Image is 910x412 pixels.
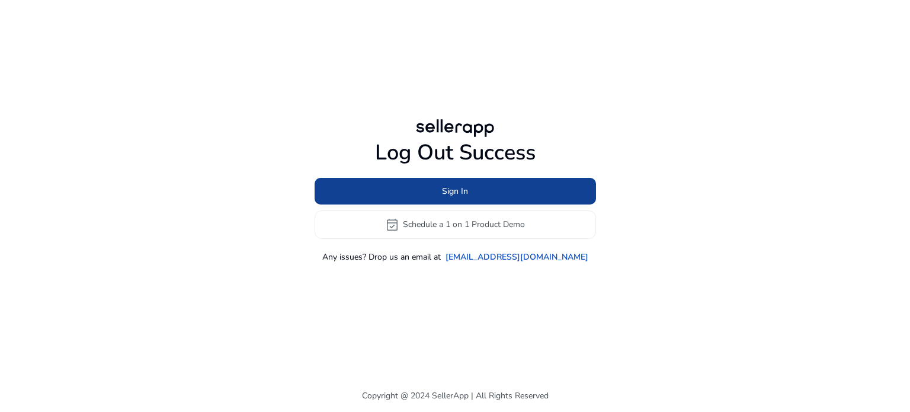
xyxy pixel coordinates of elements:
button: event_availableSchedule a 1 on 1 Product Demo [315,210,596,239]
span: event_available [385,218,399,232]
h1: Log Out Success [315,140,596,165]
a: [EMAIL_ADDRESS][DOMAIN_NAME] [446,251,588,263]
button: Sign In [315,178,596,205]
span: Sign In [442,185,468,197]
p: Any issues? Drop us an email at [322,251,441,263]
